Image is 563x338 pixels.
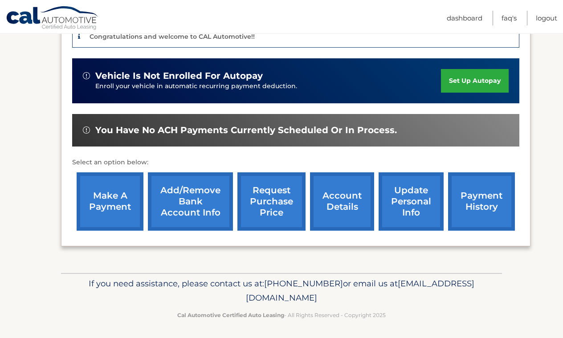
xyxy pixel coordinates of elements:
[237,172,306,231] a: request purchase price
[67,277,496,305] p: If you need assistance, please contact us at: or email us at
[447,11,482,25] a: Dashboard
[77,172,143,231] a: make a payment
[90,33,255,41] p: Congratulations and welcome to CAL Automotive!!
[536,11,557,25] a: Logout
[177,312,284,318] strong: Cal Automotive Certified Auto Leasing
[379,172,444,231] a: update personal info
[67,310,496,320] p: - All Rights Reserved - Copyright 2025
[264,278,343,289] span: [PHONE_NUMBER]
[502,11,517,25] a: FAQ's
[448,172,515,231] a: payment history
[148,172,233,231] a: Add/Remove bank account info
[83,126,90,134] img: alert-white.svg
[95,125,397,136] span: You have no ACH payments currently scheduled or in process.
[441,69,509,93] a: set up autopay
[95,81,441,91] p: Enroll your vehicle in automatic recurring payment deduction.
[72,157,519,168] p: Select an option below:
[6,6,99,32] a: Cal Automotive
[310,172,374,231] a: account details
[83,72,90,79] img: alert-white.svg
[95,70,263,81] span: vehicle is not enrolled for autopay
